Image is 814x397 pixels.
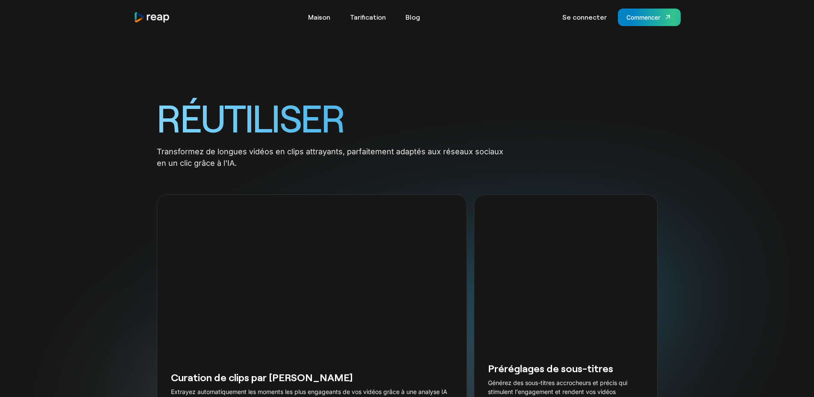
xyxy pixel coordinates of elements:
a: Se connecter [558,10,611,24]
font: Transformez de longues vidéos en clips attrayants, parfaitement adaptés aux réseaux sociaux en un... [157,147,503,168]
font: RÉUTILISER [157,94,345,140]
font: Se connecter [562,13,607,21]
font: Commencer [626,14,660,21]
font: Tarification [350,13,386,21]
font: Maison [308,13,330,21]
a: maison [134,12,170,23]
font: Blog [406,13,420,21]
a: Commencer [618,9,681,26]
a: Blog [401,10,424,24]
a: Tarification [346,10,390,24]
font: Curation de clips par [PERSON_NAME] [171,371,353,383]
a: Maison [304,10,335,24]
font: Préréglages de sous-titres [488,362,613,374]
